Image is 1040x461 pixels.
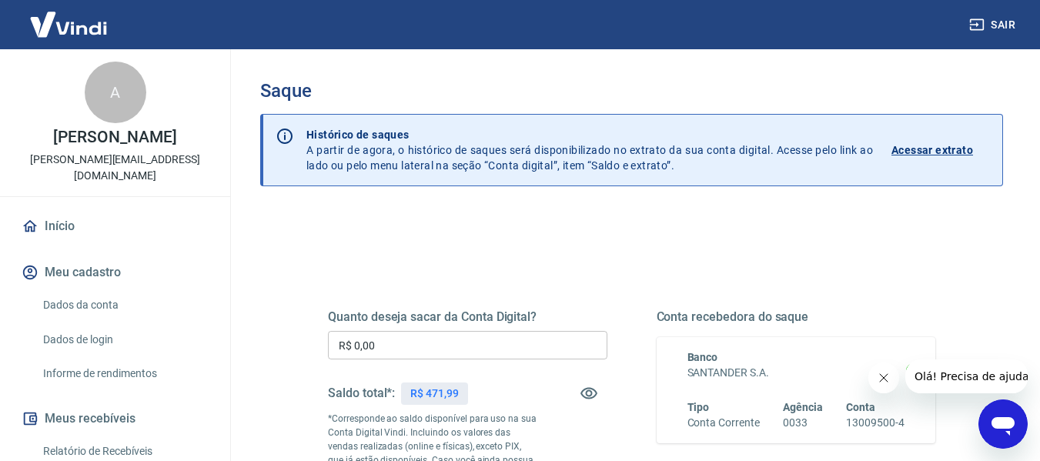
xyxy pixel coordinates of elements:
p: [PERSON_NAME][EMAIL_ADDRESS][DOMAIN_NAME] [12,152,218,184]
p: Histórico de saques [306,127,873,142]
iframe: Fechar mensagem [868,362,899,393]
button: Meu cadastro [18,256,212,289]
div: A [85,62,146,123]
button: Meus recebíveis [18,402,212,436]
button: Sair [966,11,1022,39]
p: R$ 471,99 [410,386,459,402]
h5: Quanto deseja sacar da Conta Digital? [328,309,607,325]
a: Início [18,209,212,243]
span: Olá! Precisa de ajuda? [9,11,129,23]
h6: 0033 [783,415,823,431]
p: Acessar extrato [891,142,973,158]
iframe: Botão para abrir a janela de mensagens [978,399,1028,449]
span: Tipo [687,401,710,413]
span: Conta [846,401,875,413]
span: Agência [783,401,823,413]
p: [PERSON_NAME] [53,129,176,145]
a: Acessar extrato [891,127,990,173]
iframe: Mensagem da empresa [905,359,1028,393]
a: Dados da conta [37,289,212,321]
h5: Conta recebedora do saque [657,309,936,325]
span: Banco [687,351,718,363]
a: Informe de rendimentos [37,358,212,389]
p: A partir de agora, o histórico de saques será disponibilizado no extrato da sua conta digital. Ac... [306,127,873,173]
a: Dados de login [37,324,212,356]
h6: 13009500-4 [846,415,905,431]
img: Vindi [18,1,119,48]
h6: SANTANDER S.A. [687,365,905,381]
h6: Conta Corrente [687,415,760,431]
h3: Saque [260,80,1003,102]
h5: Saldo total*: [328,386,395,401]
